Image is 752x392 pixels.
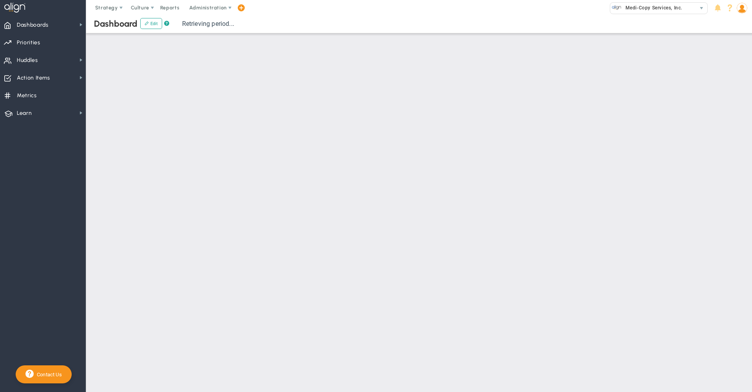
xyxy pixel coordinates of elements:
span: Contact Us [34,372,62,377]
span: Huddles [17,52,38,69]
span: Action Items [17,70,50,86]
span: Medi-Copy Services, Inc. [622,3,682,13]
span: Administration [189,5,226,11]
span: Metrics [17,87,37,104]
span: select [696,3,707,14]
span: Dashboards [17,17,49,33]
button: Edit [140,18,162,29]
img: 472.Company.photo [612,3,622,13]
span: Culture [131,5,149,11]
img: 4105.Person.photo [737,3,747,13]
span: Priorities [17,34,40,51]
span: Retrieving period... [182,20,234,27]
span: Dashboard [94,18,137,29]
span: Learn [17,105,32,122]
span: Strategy [95,5,118,11]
